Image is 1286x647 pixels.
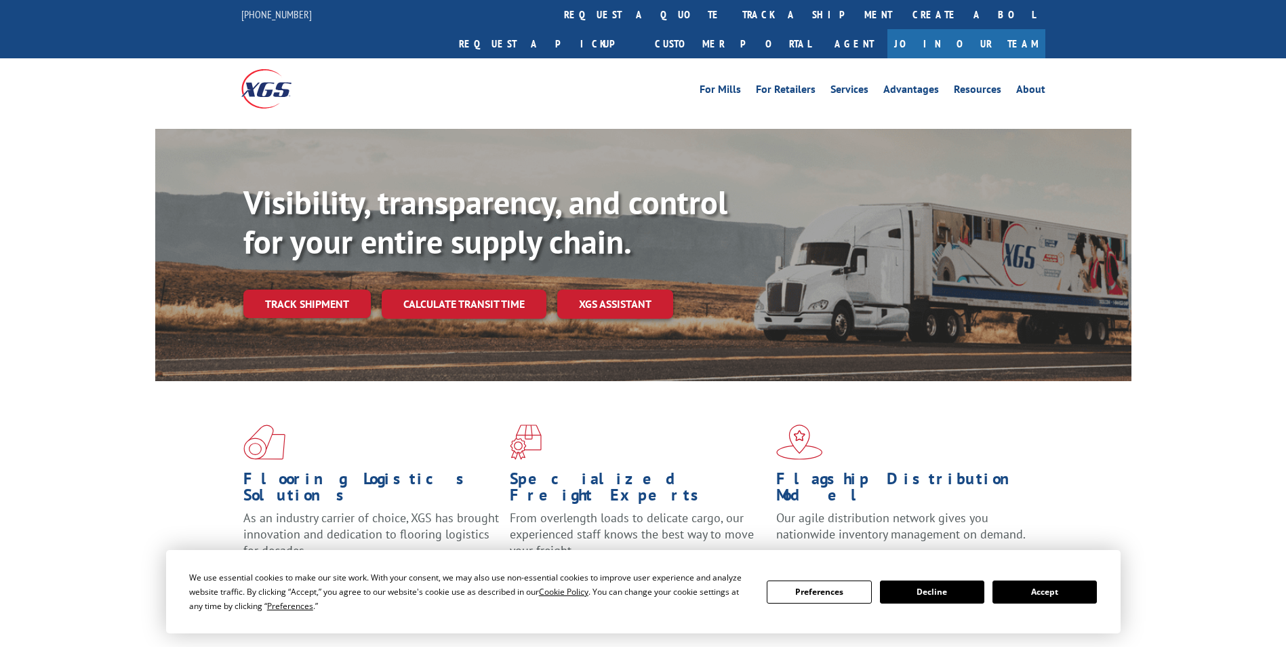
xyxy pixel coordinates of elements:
a: Advantages [883,84,939,99]
img: xgs-icon-flagship-distribution-model-red [776,425,823,460]
h1: Specialized Freight Experts [510,471,766,510]
p: From overlength loads to delicate cargo, our experienced staff knows the best way to move your fr... [510,510,766,570]
a: Request a pickup [449,29,645,58]
button: Preferences [767,581,871,604]
img: xgs-icon-total-supply-chain-intelligence-red [243,425,285,460]
span: As an industry carrier of choice, XGS has brought innovation and dedication to flooring logistics... [243,510,499,558]
button: Decline [880,581,984,604]
span: Our agile distribution network gives you nationwide inventory management on demand. [776,510,1026,542]
a: Resources [954,84,1001,99]
h1: Flagship Distribution Model [776,471,1032,510]
a: Join Our Team [887,29,1045,58]
a: For Retailers [756,84,816,99]
a: Services [830,84,868,99]
a: About [1016,84,1045,99]
b: Visibility, transparency, and control for your entire supply chain. [243,181,727,262]
span: Preferences [267,600,313,612]
span: Cookie Policy [539,586,588,597]
a: Calculate transit time [382,290,546,319]
div: We use essential cookies to make our site work. With your consent, we may also use non-essential ... [189,570,750,613]
a: [PHONE_NUMBER] [241,7,312,21]
div: Cookie Consent Prompt [166,550,1121,633]
img: xgs-icon-focused-on-flooring-red [510,425,542,460]
a: For Mills [700,84,741,99]
a: XGS ASSISTANT [557,290,673,319]
a: Track shipment [243,290,371,318]
a: Agent [821,29,887,58]
h1: Flooring Logistics Solutions [243,471,500,510]
a: Customer Portal [645,29,821,58]
button: Accept [992,581,1097,604]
